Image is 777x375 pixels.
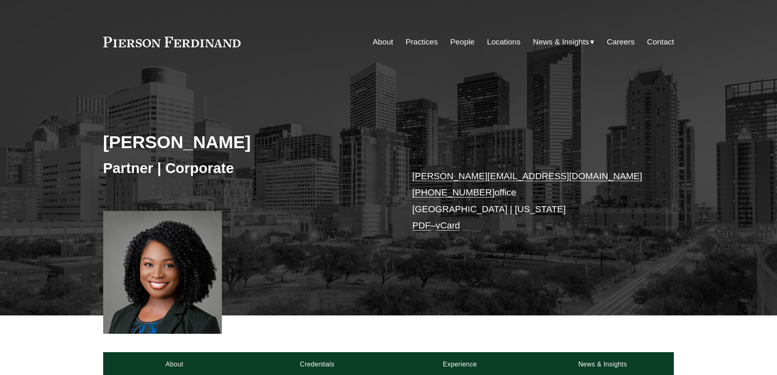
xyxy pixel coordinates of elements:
[607,34,635,50] a: Careers
[533,34,595,50] a: folder dropdown
[436,220,460,231] a: vCard
[450,34,475,50] a: People
[412,187,495,197] a: [PHONE_NUMBER]
[533,35,589,49] span: News & Insights
[412,220,431,231] a: PDF
[373,34,393,50] a: About
[647,34,674,50] a: Contact
[103,159,389,177] h3: Partner | Corporate
[412,168,650,234] p: office [GEOGRAPHIC_DATA] | [US_STATE] –
[405,34,438,50] a: Practices
[487,34,520,50] a: Locations
[103,131,389,153] h2: [PERSON_NAME]
[412,171,642,181] a: [PERSON_NAME][EMAIL_ADDRESS][DOMAIN_NAME]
